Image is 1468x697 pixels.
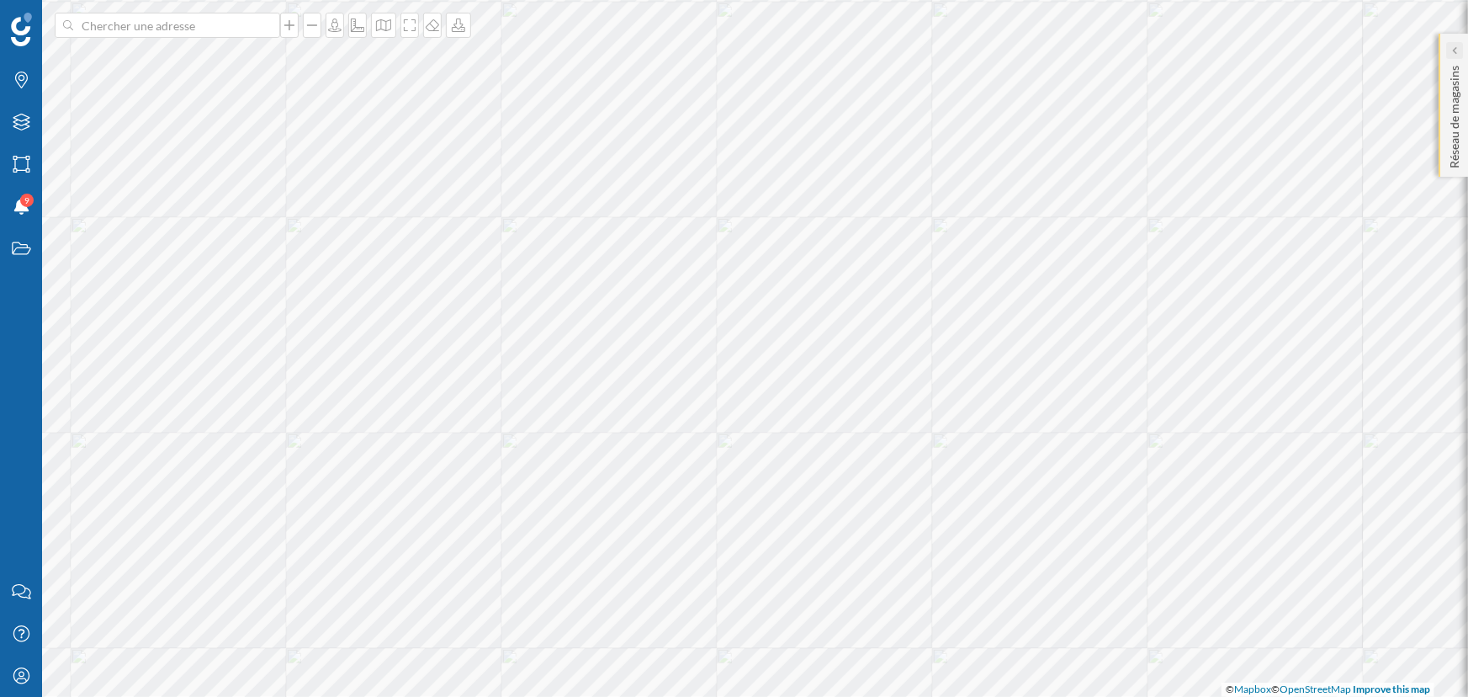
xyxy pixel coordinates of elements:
span: Assistance [27,12,109,27]
a: Mapbox [1234,683,1271,695]
span: 9 [24,192,29,209]
div: © © [1222,683,1434,697]
a: Improve this map [1353,683,1430,695]
a: OpenStreetMap [1280,683,1351,695]
img: Logo Geoblink [11,13,32,46]
p: Réseau de magasins [1446,59,1463,168]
